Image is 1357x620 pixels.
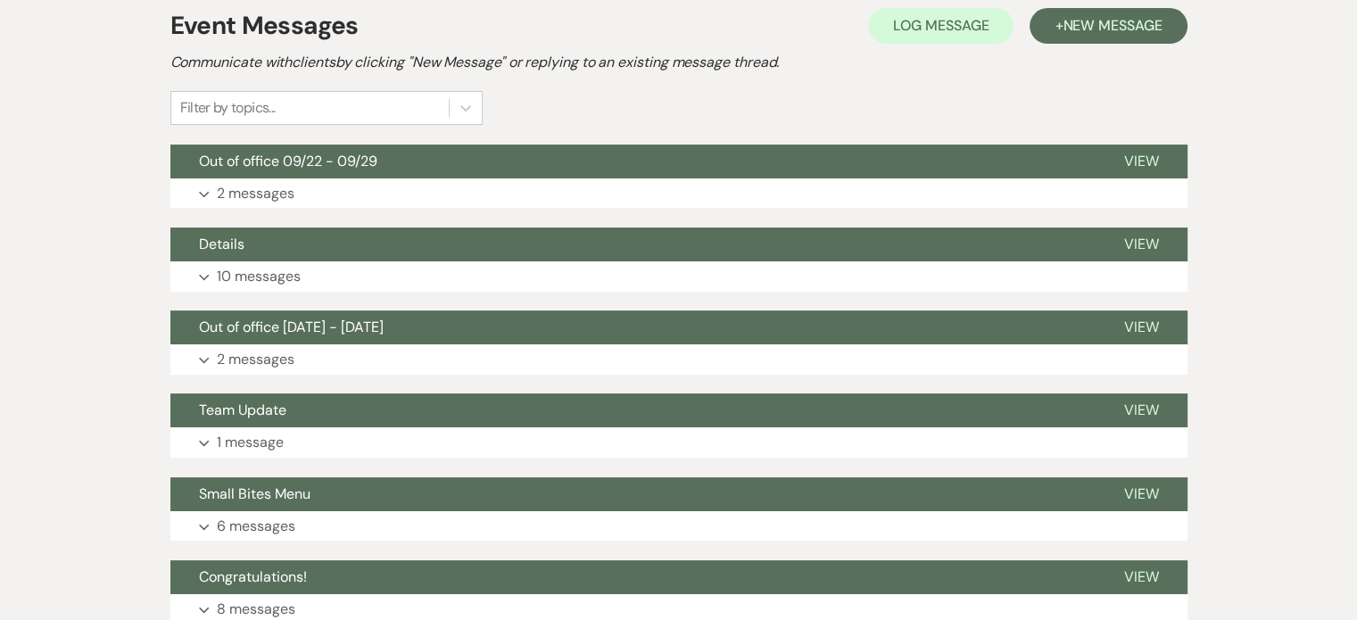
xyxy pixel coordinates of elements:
[1096,145,1187,178] button: View
[217,348,294,371] p: 2 messages
[1124,152,1159,170] span: View
[217,182,294,205] p: 2 messages
[170,261,1187,292] button: 10 messages
[1063,16,1162,35] span: New Message
[1124,567,1159,586] span: View
[893,16,989,35] span: Log Message
[170,7,359,45] h1: Event Messages
[217,265,301,288] p: 10 messages
[199,235,244,253] span: Details
[1124,318,1159,336] span: View
[1124,484,1159,503] span: View
[199,567,307,586] span: Congratulations!
[1096,227,1187,261] button: View
[170,427,1187,458] button: 1 message
[199,318,384,336] span: Out of office [DATE] - [DATE]
[1096,393,1187,427] button: View
[217,515,295,538] p: 6 messages
[170,310,1096,344] button: Out of office [DATE] - [DATE]
[1030,8,1187,44] button: +New Message
[199,484,310,503] span: Small Bites Menu
[1096,310,1187,344] button: View
[199,401,286,419] span: Team Update
[1124,401,1159,419] span: View
[170,560,1096,594] button: Congratulations!
[868,8,1014,44] button: Log Message
[1124,235,1159,253] span: View
[170,52,1187,73] h2: Communicate with clients by clicking "New Message" or replying to an existing message thread.
[170,145,1096,178] button: Out of office 09/22 - 09/29
[170,227,1096,261] button: Details
[217,431,284,454] p: 1 message
[180,97,276,119] div: Filter by topics...
[1096,477,1187,511] button: View
[170,344,1187,375] button: 2 messages
[170,511,1187,541] button: 6 messages
[170,178,1187,209] button: 2 messages
[199,152,377,170] span: Out of office 09/22 - 09/29
[170,393,1096,427] button: Team Update
[1096,560,1187,594] button: View
[170,477,1096,511] button: Small Bites Menu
